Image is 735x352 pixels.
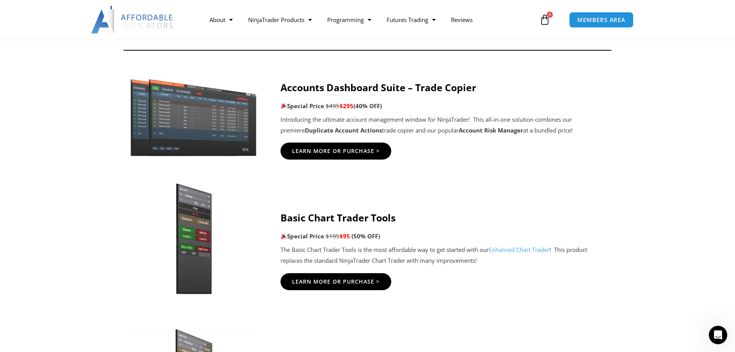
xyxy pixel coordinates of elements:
[326,102,340,110] span: $495
[326,232,340,240] span: $195
[340,232,350,240] span: $95
[443,11,480,29] a: Reviews
[280,143,391,160] a: Learn More Or Purchase >
[280,211,395,224] strong: Basic Chart Trader Tools
[281,103,287,109] img: 🎉
[569,12,634,28] a: MEMBERS AREA
[305,126,382,134] strong: Duplicate Account Actions
[280,232,324,240] strong: Special Price
[459,126,523,134] strong: Account Risk Manager
[127,181,261,297] img: BasicTools | Affordable Indicators – NinjaTrader
[280,114,609,136] p: Introducing the ultimate account management window for NinjaTrader! This all-in-one solution comb...
[528,9,562,31] a: 0
[577,17,625,23] span: MEMBERS AREA
[351,232,380,240] span: (50% OFF)
[202,11,240,29] a: About
[280,81,476,94] strong: Accounts Dashboard Suite – Trade Copier
[379,11,443,29] a: Futures Trading
[280,273,391,290] a: Learn More Or Purchase >
[281,233,287,239] img: 🎉
[547,12,553,18] span: 0
[292,148,380,154] span: Learn More Or Purchase >
[292,279,380,284] span: Learn More Or Purchase >
[319,11,379,29] a: Programming
[240,11,319,29] a: NinjaTrader Products
[340,102,353,110] span: $295
[280,102,324,110] strong: Special Price
[709,326,727,344] iframe: Intercom live chat
[127,76,261,158] img: Screenshot 2024-11-20 151221 | Affordable Indicators – NinjaTrader
[202,11,537,29] nav: Menu
[489,246,549,253] a: Enhanced Chart Trader
[353,102,382,110] b: (40% OFF)
[91,6,174,34] img: LogoAI | Affordable Indicators – NinjaTrader
[280,245,609,266] p: The Basic Chart Trader Tools is the most affordable way to get started with our ! This product re...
